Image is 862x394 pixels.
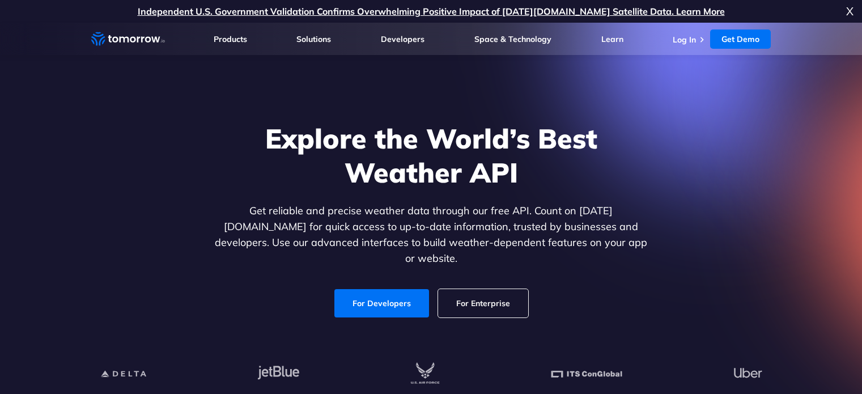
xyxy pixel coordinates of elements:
a: For Enterprise [438,289,528,317]
a: Log In [673,35,696,45]
a: Space & Technology [474,34,551,44]
h1: Explore the World’s Best Weather API [213,121,650,189]
a: Developers [381,34,424,44]
a: Independent U.S. Government Validation Confirms Overwhelming Positive Impact of [DATE][DOMAIN_NAM... [138,6,725,17]
a: Home link [91,31,165,48]
a: Learn [601,34,623,44]
a: For Developers [334,289,429,317]
p: Get reliable and precise weather data through our free API. Count on [DATE][DOMAIN_NAME] for quic... [213,203,650,266]
a: Get Demo [710,29,771,49]
a: Solutions [296,34,331,44]
a: Products [214,34,247,44]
